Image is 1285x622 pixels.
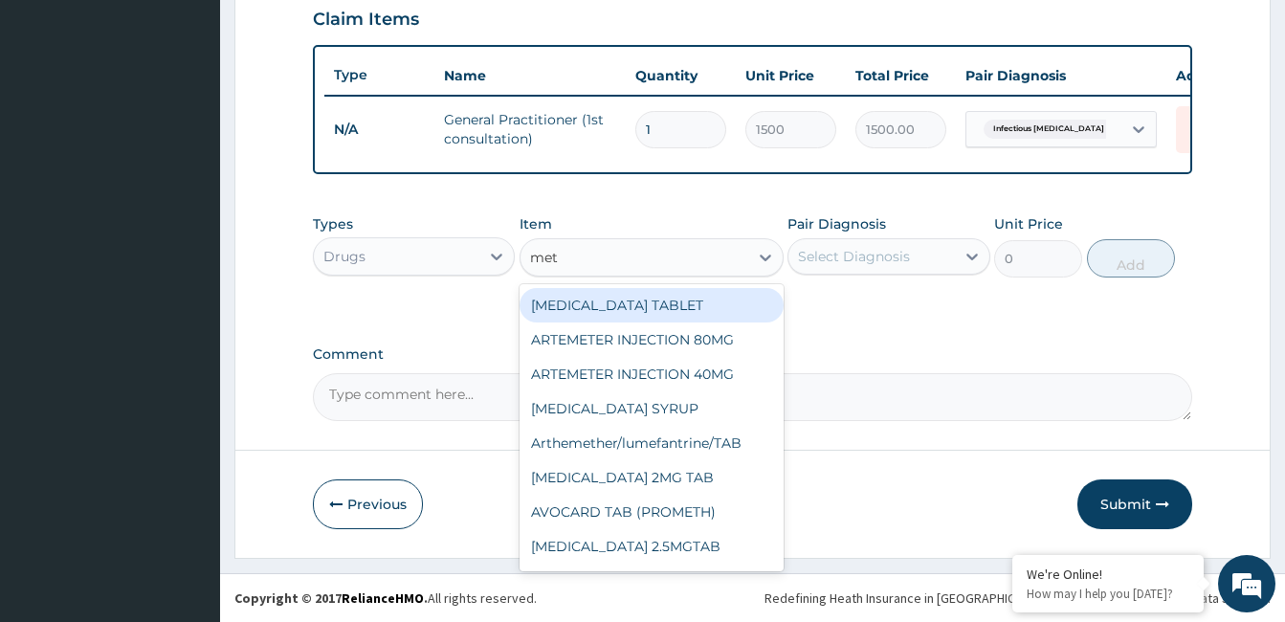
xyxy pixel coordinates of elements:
div: [MEDICAL_DATA] 2.5MGTAB [520,529,784,564]
div: Arthemether/lumefantrine/TAB [520,426,784,460]
td: N/A [324,112,434,147]
th: Actions [1166,56,1262,95]
div: [MEDICAL_DATA] TABLET [520,288,784,322]
th: Unit Price [736,56,846,95]
footer: All rights reserved. [220,573,1285,622]
th: Name [434,56,626,95]
td: General Practitioner (1st consultation) [434,100,626,158]
label: Item [520,214,552,233]
label: Unit Price [994,214,1063,233]
div: [MEDICAL_DATA] 2MG TAB [520,460,784,495]
div: [MEDICAL_DATA] 5MG TAB [520,564,784,598]
span: We're online! [111,189,264,382]
div: Minimize live chat window [314,10,360,56]
strong: Copyright © 2017 . [234,589,428,607]
div: Redefining Heath Insurance in [GEOGRAPHIC_DATA] using Telemedicine and Data Science! [764,589,1271,608]
div: AVOCARD TAB (PROMETH) [520,495,784,529]
div: Chat with us now [100,107,321,132]
div: ARTEMETER INJECTION 80MG [520,322,784,357]
div: We're Online! [1027,566,1189,583]
th: Quantity [626,56,736,95]
div: Drugs [323,247,366,266]
span: Infectious [MEDICAL_DATA] of intest... [984,120,1152,139]
button: Add [1087,239,1175,278]
a: RelianceHMO [342,589,424,607]
p: How may I help you today? [1027,586,1189,602]
textarea: Type your message and hit 'Enter' [10,417,365,484]
label: Comment [313,346,1192,363]
div: [MEDICAL_DATA] SYRUP [520,391,784,426]
button: Previous [313,479,423,529]
label: Pair Diagnosis [787,214,886,233]
button: Submit [1077,479,1192,529]
th: Type [324,57,434,93]
th: Total Price [846,56,956,95]
label: Types [313,216,353,233]
h3: Claim Items [313,10,419,31]
div: ARTEMETER INJECTION 40MG [520,357,784,391]
div: Select Diagnosis [798,247,910,266]
th: Pair Diagnosis [956,56,1166,95]
img: d_794563401_company_1708531726252_794563401 [35,96,78,144]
